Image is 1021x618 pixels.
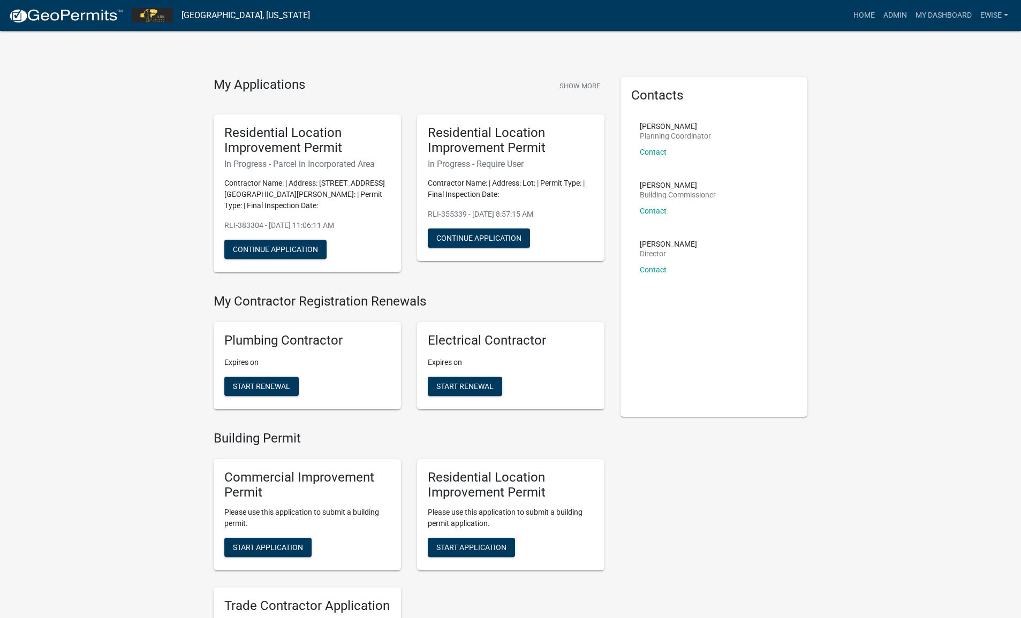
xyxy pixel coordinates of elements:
p: Please use this application to submit a building permit application. [428,507,594,529]
h5: Plumbing Contractor [224,333,390,348]
h4: My Applications [214,77,305,93]
button: Continue Application [224,240,327,259]
img: Clark County, Indiana [132,8,173,22]
p: [PERSON_NAME] [640,240,697,248]
span: Start Application [436,543,506,552]
h4: My Contractor Registration Renewals [214,294,604,309]
p: Contractor Name: | Address: Lot: | Permit Type: | Final Inspection Date: [428,178,594,200]
h4: Building Permit [214,431,604,446]
p: [PERSON_NAME] [640,181,716,189]
h5: Electrical Contractor [428,333,594,348]
span: Start Application [233,543,303,552]
h5: Residential Location Improvement Permit [428,470,594,501]
a: Ewise [976,5,1012,26]
button: Start Renewal [224,377,299,396]
h6: In Progress - Parcel in Incorporated Area [224,159,390,169]
span: Start Renewal [436,382,494,390]
p: RLI-355339 - [DATE] 8:57:15 AM [428,209,594,220]
h6: In Progress - Require User [428,159,594,169]
a: Home [849,5,879,26]
button: Start Renewal [428,377,502,396]
button: Show More [555,77,604,95]
button: Start Application [428,538,515,557]
p: Please use this application to submit a building permit. [224,507,390,529]
h5: Contacts [631,88,797,103]
a: Contact [640,207,667,215]
a: [GEOGRAPHIC_DATA], [US_STATE] [181,6,310,25]
p: [PERSON_NAME] [640,123,711,130]
h5: Residential Location Improvement Permit [224,125,390,156]
a: Contact [640,265,667,274]
button: Continue Application [428,228,530,248]
h5: Trade Contractor Application [224,598,390,614]
wm-registration-list-section: My Contractor Registration Renewals [214,294,604,418]
a: Admin [879,5,911,26]
p: RLI-383304 - [DATE] 11:06:11 AM [224,220,390,231]
h5: Commercial Improvement Permit [224,470,390,501]
p: Planning Coordinator [640,132,711,140]
p: Expires on [428,357,594,368]
span: Start Renewal [233,382,290,390]
p: Building Commissioner [640,191,716,199]
p: Expires on [224,357,390,368]
p: Director [640,250,697,257]
button: Start Application [224,538,312,557]
p: Contractor Name: | Address: [STREET_ADDRESS][GEOGRAPHIC_DATA][PERSON_NAME]: | Permit Type: | Fina... [224,178,390,211]
a: My Dashboard [911,5,976,26]
a: Contact [640,148,667,156]
h5: Residential Location Improvement Permit [428,125,594,156]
